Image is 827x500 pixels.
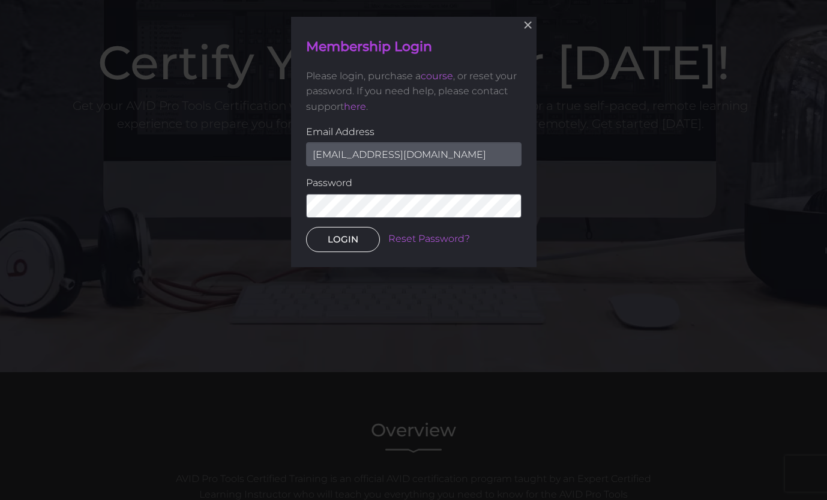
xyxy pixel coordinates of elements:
label: Password [306,175,522,191]
a: Reset Password? [388,233,470,244]
button: × [514,12,541,38]
label: Email Address [306,124,522,140]
a: course [421,70,453,82]
button: LOGIN [306,227,380,252]
a: here [344,101,366,112]
h4: Membership Login [306,38,522,56]
p: Please login, purchase a , or reset your password. If you need help, please contact support . [306,68,522,115]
